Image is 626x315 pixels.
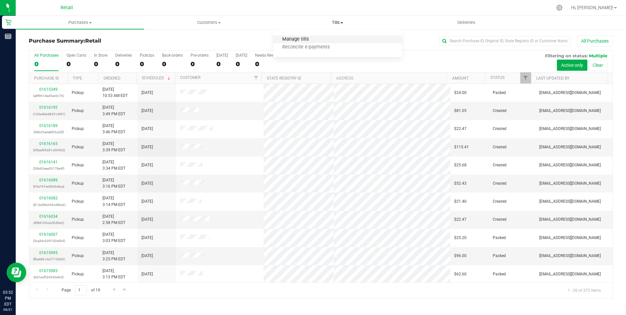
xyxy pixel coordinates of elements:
[555,5,563,11] div: Manage settings
[141,180,153,187] span: [DATE]
[539,198,601,205] span: [EMAIL_ADDRESS][DOMAIN_NAME]
[273,16,402,29] a: Tills Manage tills Reconcile e-payments
[39,178,58,182] a: 01616089
[110,285,119,294] a: Go to the next page
[557,60,587,71] button: Active only
[34,60,59,68] div: 0
[75,285,87,295] input: 1
[33,202,64,208] p: (813e5bb045c48be2)
[33,238,64,244] p: (3ca34c2097d2e0b9)
[454,271,467,277] span: $62.60
[29,38,224,44] h3: Purchase Summary:
[267,76,301,81] a: State Registry ID
[120,285,130,294] a: Go to the last page
[216,60,228,68] div: 0
[39,105,58,110] a: 01616192
[180,75,200,80] a: Customer
[141,216,153,223] span: [DATE]
[493,271,506,277] span: Packed
[140,60,154,68] div: 0
[141,198,153,205] span: [DATE]
[571,5,614,10] span: Hi, [PERSON_NAME]!
[545,53,588,58] span: Filtering on status:
[454,108,467,114] span: $81.05
[577,35,613,46] button: All Purchases
[490,75,505,80] a: Status
[72,90,84,96] span: Pickup
[33,220,64,226] p: (8f88105cdcf2d6e2)
[39,250,58,255] a: 01615995
[493,108,506,114] span: Created
[102,123,125,135] span: [DATE] 3:46 PM EDT
[141,235,153,241] span: [DATE]
[39,87,58,92] a: 01615349
[141,253,153,259] span: [DATE]
[34,76,59,81] a: Purchase ID
[85,38,101,44] span: Retail
[33,147,64,153] p: (9f3ed99281c50403)
[72,108,84,114] span: Pickup
[103,76,120,81] a: Ordered
[102,86,128,99] span: [DATE] 10:53 AM EDT
[141,108,153,114] span: [DATE]
[273,20,402,26] span: Tills
[39,196,58,200] a: 01616082
[142,76,172,80] a: Scheduled
[493,180,506,187] span: Created
[493,235,506,241] span: Packed
[72,271,84,277] span: Pickup
[162,53,183,58] div: Back-orders
[191,60,209,68] div: 0
[102,104,125,117] span: [DATE] 3:49 PM EDT
[102,195,125,208] span: [DATE] 3:14 PM EDT
[255,53,279,58] div: Needs Review
[439,36,570,46] input: Search Purchase ID, Original ID, State Registry ID or Customer Name...
[588,60,607,71] button: Clear
[5,19,11,26] inline-svg: Retail
[539,180,601,187] span: [EMAIL_ADDRESS][DOMAIN_NAME]
[61,5,73,10] span: Retail
[454,180,467,187] span: $52.43
[3,307,13,312] p: 08/21
[539,126,601,132] span: [EMAIL_ADDRESS][DOMAIN_NAME]
[141,162,153,168] span: [DATE]
[7,263,26,282] iframe: Resource center
[102,268,125,280] span: [DATE] 3:13 PM EDT
[141,271,153,277] span: [DATE]
[493,126,506,132] span: Created
[141,144,153,150] span: [DATE]
[5,33,11,40] inline-svg: Reports
[39,214,58,219] a: 01616034
[102,159,125,172] span: [DATE] 3:34 PM EDT
[493,216,506,223] span: Created
[72,162,84,168] span: Pickup
[66,60,86,68] div: 0
[454,144,469,150] span: $115.41
[102,250,125,262] span: [DATE] 3:25 PM EDT
[33,274,64,280] p: (0d1ecf534200e6cf)
[145,20,273,26] span: Customers
[56,285,105,295] span: Page of 19
[39,123,58,128] a: 01616189
[73,76,82,81] a: Type
[94,60,107,68] div: 0
[16,20,144,26] span: Purchases
[141,90,153,96] span: [DATE]
[102,141,125,153] span: [DATE] 3:39 PM EDT
[141,126,153,132] span: [DATE]
[449,20,484,26] span: Deliveries
[452,76,469,81] a: Amount
[162,60,183,68] div: 0
[454,235,467,241] span: $25.20
[454,126,467,132] span: $22.47
[66,53,86,58] div: Open Carts
[72,126,84,132] span: Pickup
[493,253,506,259] span: Packed
[493,162,506,168] span: Created
[536,76,569,81] a: Last Updated By
[72,216,84,223] span: Pickup
[39,232,58,237] a: 01616007
[16,16,144,29] a: Purchases
[236,53,247,58] div: [DATE]
[454,253,467,259] span: $96.00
